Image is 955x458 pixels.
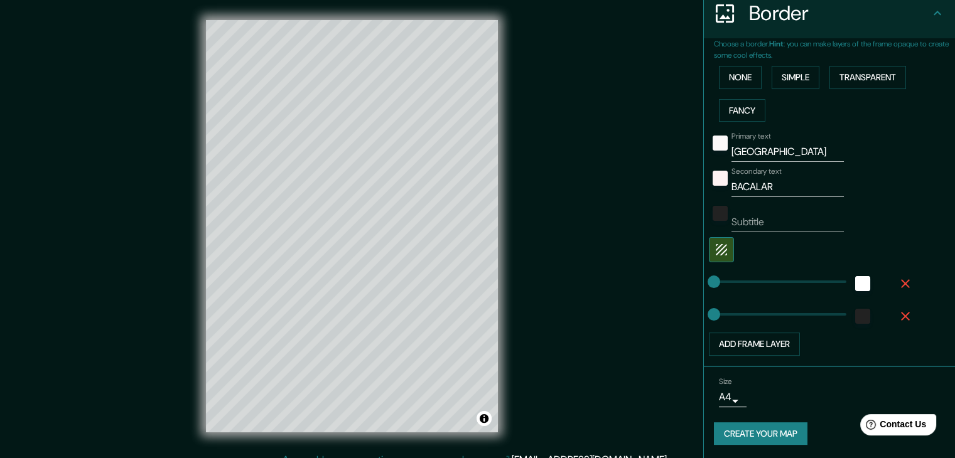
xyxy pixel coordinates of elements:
[772,66,819,89] button: Simple
[749,1,930,26] h4: Border
[477,411,492,426] button: Toggle attribution
[855,276,870,291] button: white
[769,39,784,49] b: Hint
[714,422,807,445] button: Create your map
[843,409,941,444] iframe: Help widget launcher
[713,206,728,221] button: color-222222
[719,376,732,386] label: Size
[709,333,800,356] button: Add frame layer
[731,166,782,177] label: Secondary text
[714,38,955,61] p: Choose a border. : you can make layers of the frame opaque to create some cool effects.
[719,99,765,122] button: Fancy
[713,136,728,151] button: color-FDFAFA
[731,131,770,142] label: Primary text
[855,309,870,324] button: color-222222
[719,66,762,89] button: None
[719,387,747,407] div: A4
[829,66,906,89] button: Transparent
[713,171,728,186] button: color-FDF2F2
